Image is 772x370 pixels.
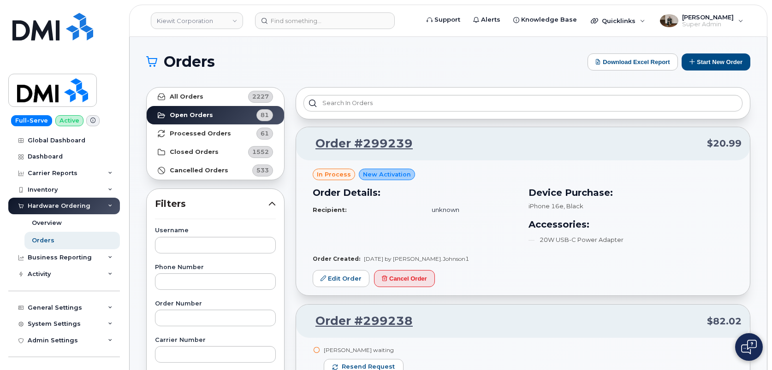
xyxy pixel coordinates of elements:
div: [PERSON_NAME] waiting [324,346,404,354]
a: Order #299239 [304,135,413,152]
a: Edit Order [313,270,369,287]
span: 61 [261,129,269,138]
span: , Black [564,202,583,210]
strong: Cancelled Orders [170,167,228,174]
span: New Activation [363,170,411,179]
a: All Orders2227 [147,88,284,106]
img: Open chat [741,340,757,354]
span: Orders [164,55,215,69]
a: Processed Orders61 [147,124,284,143]
strong: Order Created: [313,255,360,262]
label: Carrier Number [155,337,276,343]
label: Order Number [155,301,276,307]
a: Open Orders81 [147,106,284,124]
h3: Order Details: [313,186,517,200]
label: Phone Number [155,264,276,270]
li: 20W USB-C Power Adapter [529,235,733,244]
button: Start New Order [682,53,750,70]
span: 2227 [252,92,269,101]
button: Download Excel Report [588,53,678,70]
h3: Accessories: [529,217,733,231]
h3: Device Purchase: [529,186,733,200]
strong: All Orders [170,93,203,100]
strong: Processed Orders [170,130,231,137]
a: Closed Orders1552 [147,143,284,161]
strong: Closed Orders [170,148,219,156]
input: Search in orders [303,95,742,112]
strong: Open Orders [170,112,213,119]
a: Order #299238 [304,313,413,329]
span: [DATE] by [PERSON_NAME].Johnson1 [364,255,469,262]
td: unknown [423,202,517,218]
span: $20.99 [707,137,742,150]
span: in process [317,170,351,179]
span: Filters [155,197,268,211]
span: 81 [261,111,269,119]
a: Cancelled Orders533 [147,161,284,180]
span: 1552 [252,147,269,156]
strong: Recipient: [313,206,347,213]
span: 533 [256,166,269,175]
label: Username [155,228,276,234]
span: $82.02 [707,315,742,328]
button: Cancel Order [374,270,435,287]
span: iPhone 16e [529,202,564,210]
